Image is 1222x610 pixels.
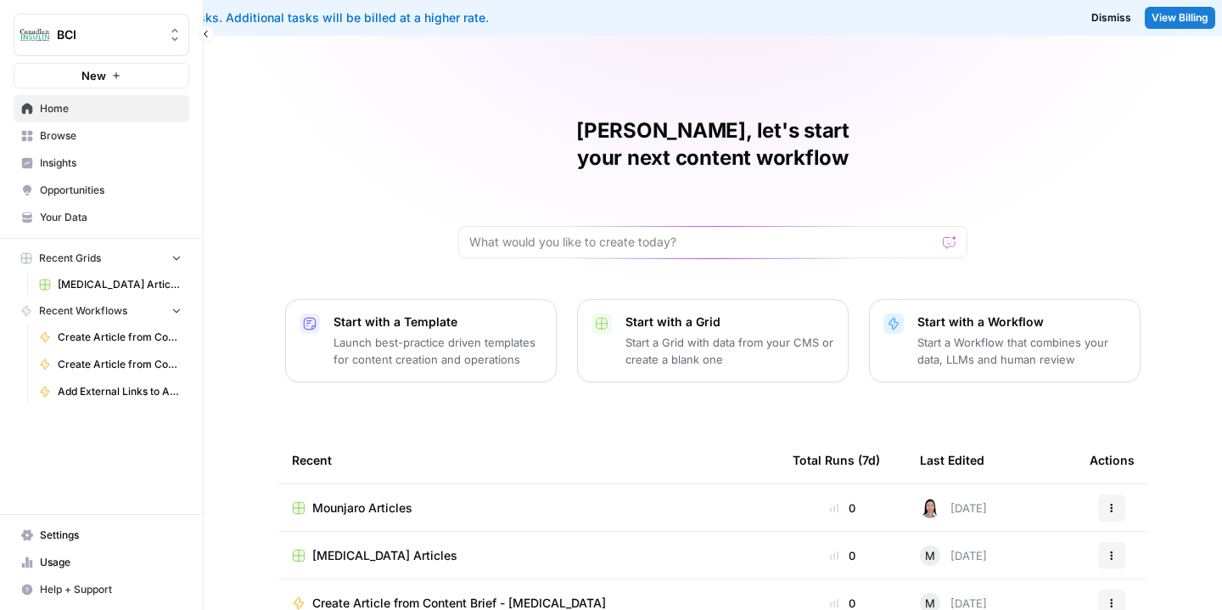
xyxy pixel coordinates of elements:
div: You've used your included tasks. Additional tasks will be billed at a higher rate. [14,9,783,26]
p: Start with a Workflow [917,313,1126,330]
span: BCI [57,26,160,43]
span: Browse [40,128,182,144]
p: Launch best-practice driven templates for content creation and operations [334,334,542,368]
a: Home [14,95,189,122]
span: Home [40,101,182,116]
span: Mounjaro Articles [312,500,412,517]
p: Start a Grid with data from your CMS or create a blank one [625,334,834,368]
img: o5ihwofzv8qs9qx8tgaced5xajsg [920,498,940,518]
img: BCI Logo [20,20,50,50]
a: [MEDICAL_DATA] Articles [292,547,765,564]
span: Settings [40,528,182,543]
span: Add External Links to Article [58,384,182,399]
a: Create Article from Content Brief - [PERSON_NAME] [31,351,189,378]
p: Start with a Template [334,313,542,330]
span: Opportunities [40,183,182,198]
a: Settings [14,522,189,549]
a: Add External Links to Article [31,378,189,405]
button: Start with a WorkflowStart a Workflow that combines your data, LLMs and human review [869,299,1141,382]
p: Start with a Grid [625,313,834,330]
span: Usage [40,555,182,570]
button: Dismiss [1085,7,1138,29]
div: Actions [1090,437,1135,483]
div: 0 [793,500,893,517]
span: Recent Grids [39,251,101,266]
span: Your Data [40,210,182,225]
span: View Billing [1152,10,1208,25]
a: Browse [14,122,189,150]
a: Mounjaro Articles [292,500,765,517]
span: Create Article from Content Brief - [PERSON_NAME] [58,357,182,372]
div: 0 [793,547,893,564]
span: Create Article from Content Brief - [MEDICAL_DATA] [58,330,182,345]
input: What would you like to create today? [469,234,936,251]
span: New [81,67,106,84]
div: Recent [292,437,765,483]
a: [MEDICAL_DATA] Articles [31,271,189,298]
p: Start a Workflow that combines your data, LLMs and human review [917,334,1126,368]
button: Workspace: BCI [14,14,189,56]
button: Start with a TemplateLaunch best-practice driven templates for content creation and operations [285,299,557,382]
span: Insights [40,155,182,171]
span: [MEDICAL_DATA] Articles [58,277,182,292]
a: Create Article from Content Brief - [MEDICAL_DATA] [31,324,189,351]
a: Opportunities [14,177,189,204]
button: New [14,63,189,88]
button: Start with a GridStart a Grid with data from your CMS or create a blank one [577,299,849,382]
div: [DATE] [920,498,987,518]
button: Recent Grids [14,246,189,271]
span: Recent Workflows [39,303,127,319]
a: Your Data [14,204,189,231]
button: Recent Workflows [14,298,189,324]
span: Help + Support [40,582,182,597]
a: Insights [14,150,189,177]
span: Dismiss [1091,10,1131,25]
span: [MEDICAL_DATA] Articles [312,547,457,564]
div: Total Runs (7d) [793,437,880,483]
button: Help + Support [14,576,189,603]
a: Usage [14,549,189,576]
a: View Billing [1145,7,1215,29]
span: M [925,547,935,564]
h1: [PERSON_NAME], let's start your next content workflow [458,117,967,172]
div: Last Edited [920,437,984,483]
div: [DATE] [920,545,987,566]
